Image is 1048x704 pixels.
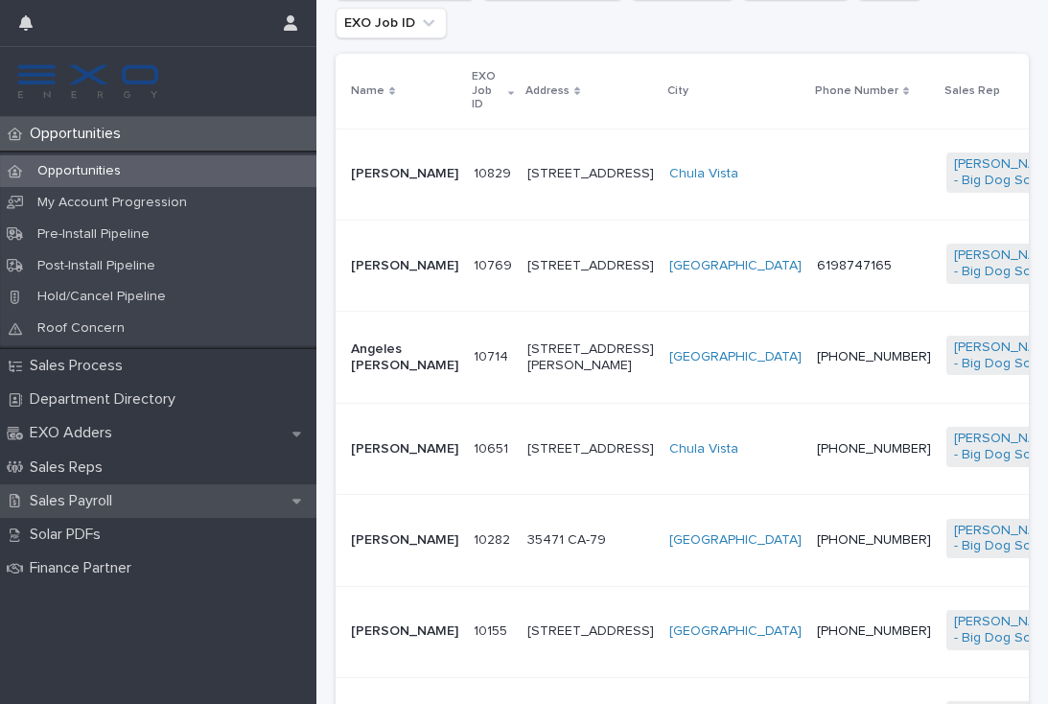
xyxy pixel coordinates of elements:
[22,390,191,409] p: Department Directory
[669,532,802,549] a: [GEOGRAPHIC_DATA]
[944,81,1000,102] p: Sales Rep
[351,166,458,182] p: [PERSON_NAME]
[351,623,458,640] p: [PERSON_NAME]
[22,226,165,243] p: Pre-Install Pipeline
[22,559,147,577] p: Finance Partner
[22,424,128,442] p: EXO Adders
[817,442,931,456] a: [PHONE_NUMBER]
[22,163,136,179] p: Opportunities
[669,349,802,365] a: [GEOGRAPHIC_DATA]
[525,81,570,102] p: Address
[351,441,458,458] p: [PERSON_NAME]
[669,623,802,640] a: [GEOGRAPHIC_DATA]
[527,623,654,640] p: [STREET_ADDRESS]
[817,259,892,272] a: 6198747165
[474,620,511,640] p: 10155
[669,166,738,182] a: Chula Vista
[22,289,181,305] p: Hold/Cancel Pipeline
[351,81,384,102] p: Name
[817,533,931,547] a: [PHONE_NUMBER]
[22,258,171,274] p: Post-Install Pipeline
[474,162,515,182] p: 10829
[527,341,654,374] p: [STREET_ADDRESS][PERSON_NAME]
[527,258,654,274] p: [STREET_ADDRESS]
[474,528,514,549] p: 10282
[817,350,931,364] a: [PHONE_NUMBER]
[474,254,516,274] p: 10769
[351,532,458,549] p: [PERSON_NAME]
[351,341,458,374] p: Angeles [PERSON_NAME]
[22,357,138,375] p: Sales Process
[22,492,128,510] p: Sales Payroll
[474,345,512,365] p: 10714
[815,81,898,102] p: Phone Number
[22,320,140,337] p: Roof Concern
[22,458,118,477] p: Sales Reps
[667,81,688,102] p: City
[474,437,512,458] p: 10651
[817,624,931,638] a: [PHONE_NUMBER]
[22,195,202,211] p: My Account Progression
[527,532,654,549] p: 35471 CA-79
[669,258,802,274] a: [GEOGRAPHIC_DATA]
[527,166,654,182] p: [STREET_ADDRESS]
[336,8,447,38] button: EXO Job ID
[472,66,503,115] p: EXO Job ID
[22,526,116,544] p: Solar PDFs
[527,441,654,458] p: [STREET_ADDRESS]
[22,125,136,143] p: Opportunities
[351,258,458,274] p: [PERSON_NAME]
[15,62,161,101] img: FKS5r6ZBThi8E5hshIGi
[669,441,738,458] a: Chula Vista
